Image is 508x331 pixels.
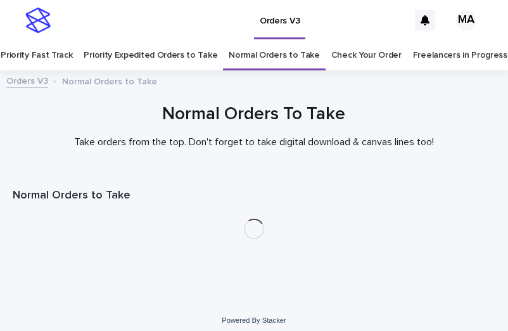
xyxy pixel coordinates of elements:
[13,188,495,204] h1: Normal Orders to Take
[25,8,51,33] img: stacker-logo-s-only.png
[229,41,320,70] a: Normal Orders to Take
[84,41,217,70] a: Priority Expedited Orders to Take
[1,41,72,70] a: Priority Fast Track
[331,41,402,70] a: Check Your Order
[456,10,476,30] div: MA
[413,41,507,70] a: Freelancers in Progress
[222,316,286,324] a: Powered By Stacker
[13,103,495,126] h1: Normal Orders To Take
[62,74,157,88] p: Normal Orders to Take
[6,73,48,88] a: Orders V3
[13,136,495,148] p: Take orders from the top. Don't forget to take digital download & canvas lines too!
